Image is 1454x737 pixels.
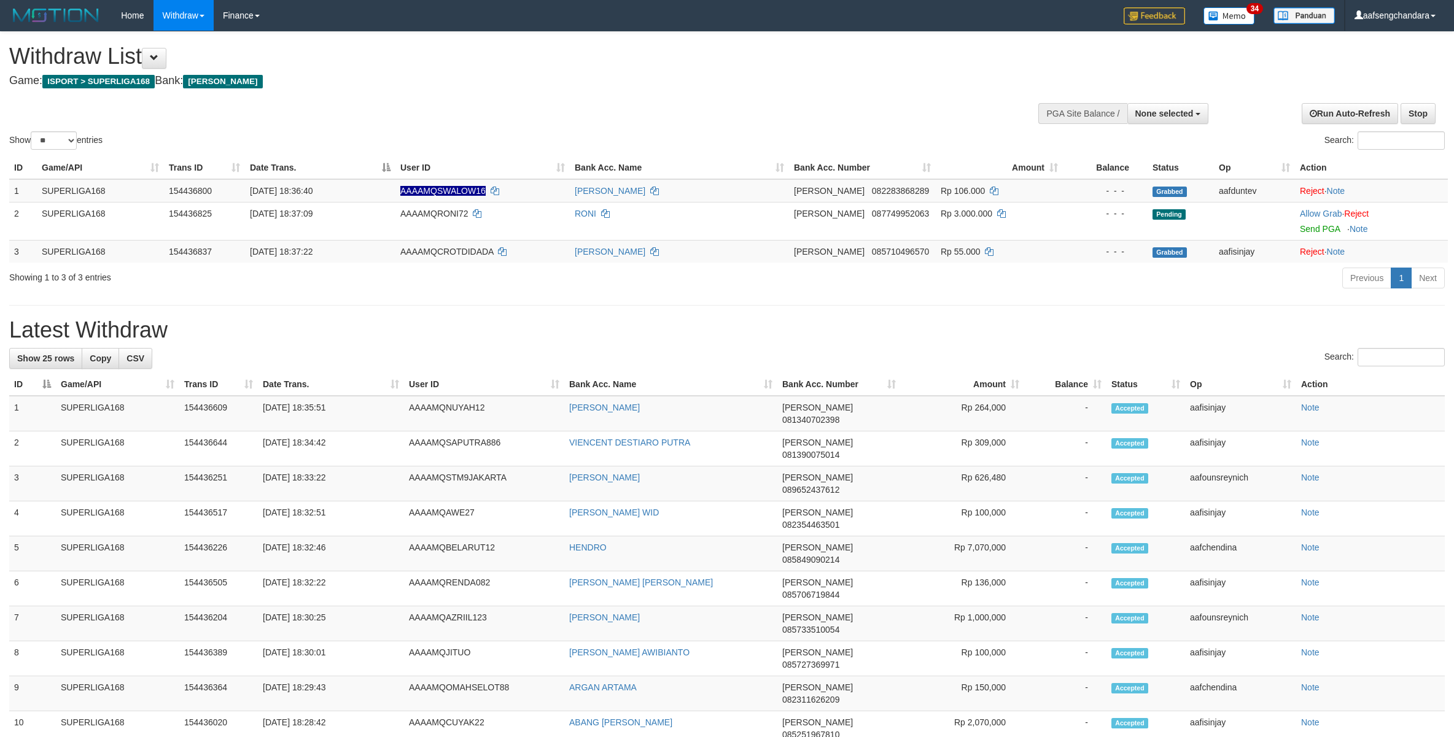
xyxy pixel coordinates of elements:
[37,156,164,179] th: Game/API: activate to sort column ascending
[782,577,853,587] span: [PERSON_NAME]
[404,606,564,641] td: AAAAMQAZRIIL123
[400,209,468,218] span: AAAAMQRONI72
[777,373,901,396] th: Bank Acc. Number: activate to sort column ascending
[901,641,1024,676] td: Rp 100,000
[258,431,404,466] td: [DATE] 18:34:42
[179,431,258,466] td: 154436644
[782,450,839,460] span: Copy 081390075014 to clipboard
[1273,7,1335,24] img: panduan.png
[782,625,839,635] span: Copy 085733510054 to clipboard
[37,179,164,203] td: SUPERLIGA168
[1301,682,1320,692] a: Note
[872,186,929,196] span: Copy 082283868289 to clipboard
[569,542,607,552] a: HENDRO
[9,75,957,87] h4: Game: Bank:
[179,676,258,711] td: 154436364
[569,612,640,622] a: [PERSON_NAME]
[9,318,1445,342] h1: Latest Withdraw
[164,156,245,179] th: Trans ID: activate to sort column ascending
[1111,578,1148,588] span: Accepted
[1327,247,1345,257] a: Note
[1295,202,1448,240] td: ·
[794,247,865,257] span: [PERSON_NAME]
[782,507,853,517] span: [PERSON_NAME]
[9,536,56,571] td: 5
[258,641,404,676] td: [DATE] 18:30:01
[936,156,1063,179] th: Amount: activate to sort column ascending
[183,75,262,88] span: [PERSON_NAME]
[782,438,853,447] span: [PERSON_NAME]
[901,606,1024,641] td: Rp 1,000,000
[782,415,839,425] span: Copy 081340702398 to clipboard
[1185,571,1296,606] td: aafisinjay
[179,606,258,641] td: 154436204
[9,266,597,284] div: Showing 1 to 3 of 3 entries
[941,247,981,257] span: Rp 55.000
[31,131,77,150] select: Showentries
[1111,403,1148,414] span: Accepted
[782,485,839,495] span: Copy 089652437612 to clipboard
[1111,473,1148,484] span: Accepted
[1106,373,1185,396] th: Status: activate to sort column ascending
[169,247,212,257] span: 154436837
[794,209,865,218] span: [PERSON_NAME]
[56,676,179,711] td: SUPERLIGA168
[782,612,853,622] span: [PERSON_NAME]
[9,44,957,69] h1: Withdraw List
[1301,542,1320,552] a: Note
[1301,577,1320,587] a: Note
[90,353,111,363] span: Copy
[1302,103,1398,124] a: Run Auto-Refresh
[1411,268,1445,288] a: Next
[782,403,853,412] span: [PERSON_NAME]
[56,641,179,676] td: SUPERLIGA168
[782,695,839,704] span: Copy 082311626209 to clipboard
[258,606,404,641] td: [DATE] 18:30:25
[404,466,564,501] td: AAAAMQSTM9JAKARTA
[179,466,258,501] td: 154436251
[9,431,56,466] td: 2
[169,186,212,196] span: 154436800
[56,466,179,501] td: SUPERLIGA168
[404,641,564,676] td: AAAAMQJITUO
[56,431,179,466] td: SUPERLIGA168
[1024,571,1106,606] td: -
[1068,207,1143,220] div: - - -
[1358,348,1445,366] input: Search:
[56,606,179,641] td: SUPERLIGA168
[404,431,564,466] td: AAAAMQSAPUTRA886
[1063,156,1148,179] th: Balance
[179,536,258,571] td: 154436226
[1295,240,1448,263] td: ·
[258,571,404,606] td: [DATE] 18:32:22
[901,466,1024,501] td: Rp 626,480
[250,247,313,257] span: [DATE] 18:37:22
[1300,224,1340,234] a: Send PGA
[1301,507,1320,517] a: Note
[404,501,564,536] td: AAAAMQAWE27
[1111,438,1148,449] span: Accepted
[9,501,56,536] td: 4
[1324,348,1445,366] label: Search:
[569,473,640,482] a: [PERSON_NAME]
[901,431,1024,466] td: Rp 309,000
[901,571,1024,606] td: Rp 136,000
[782,682,853,692] span: [PERSON_NAME]
[119,348,152,369] a: CSV
[37,202,164,240] td: SUPERLIGA168
[1344,209,1369,218] a: Reject
[1185,466,1296,501] td: aafounsreynich
[1300,209,1342,218] a: Allow Grab
[1024,501,1106,536] td: -
[569,577,713,587] a: [PERSON_NAME] [PERSON_NAME]
[941,186,985,196] span: Rp 106.000
[9,240,37,263] td: 3
[1024,641,1106,676] td: -
[782,590,839,600] span: Copy 085706719844 to clipboard
[1295,156,1448,179] th: Action
[901,373,1024,396] th: Amount: activate to sort column ascending
[1024,466,1106,501] td: -
[56,396,179,431] td: SUPERLIGA168
[179,641,258,676] td: 154436389
[9,131,103,150] label: Show entries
